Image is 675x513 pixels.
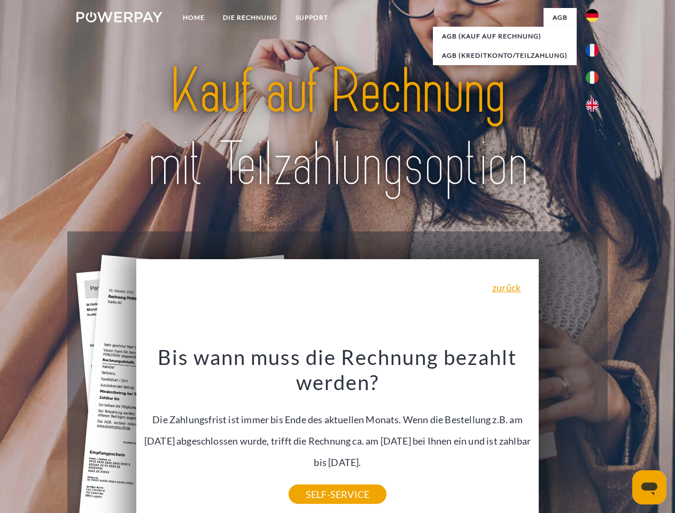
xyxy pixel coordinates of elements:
[102,51,573,205] img: title-powerpay_de.svg
[586,44,599,57] img: fr
[286,8,337,27] a: SUPPORT
[544,8,577,27] a: agb
[492,283,521,292] a: zurück
[586,71,599,84] img: it
[214,8,286,27] a: DIE RECHNUNG
[586,9,599,22] img: de
[586,99,599,112] img: en
[632,470,666,504] iframe: Schaltfläche zum Öffnen des Messaging-Fensters
[433,46,577,65] a: AGB (Kreditkonto/Teilzahlung)
[76,12,162,22] img: logo-powerpay-white.svg
[433,27,577,46] a: AGB (Kauf auf Rechnung)
[143,344,533,395] h3: Bis wann muss die Rechnung bezahlt werden?
[174,8,214,27] a: Home
[289,485,386,504] a: SELF-SERVICE
[143,344,533,494] div: Die Zahlungsfrist ist immer bis Ende des aktuellen Monats. Wenn die Bestellung z.B. am [DATE] abg...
